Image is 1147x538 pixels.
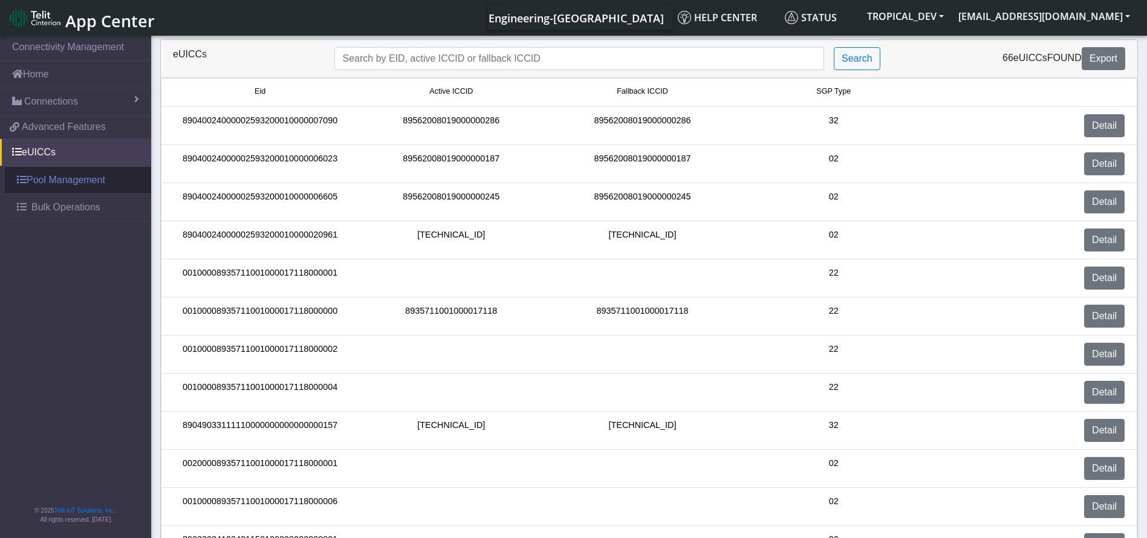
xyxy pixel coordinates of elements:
[164,419,356,442] div: 89049033111110000000000000000157
[738,305,929,328] div: 22
[785,11,798,24] img: status.svg
[1090,53,1117,63] span: Export
[816,86,851,97] span: SGP Type
[547,305,738,328] div: 8935711001000017118
[356,305,547,328] div: 8935711001000017118
[334,47,824,70] input: Search...
[1084,457,1125,480] a: Detail
[1013,53,1047,63] span: eUICCs
[738,228,929,251] div: 02
[164,228,356,251] div: 89040024000002593200010000020961
[547,190,738,213] div: 89562008019000000245
[738,495,929,518] div: 02
[164,152,356,175] div: 89040024000002593200010000006023
[738,419,929,442] div: 32
[1084,305,1125,328] a: Detail
[617,86,668,97] span: Fallback ICCID
[356,228,547,251] div: [TECHNICAL_ID]
[429,86,473,97] span: Active ICCID
[164,381,356,404] div: 00100008935711001000017118000004
[738,381,929,404] div: 22
[488,5,663,30] a: Your current platform instance
[1084,343,1125,366] a: Detail
[356,114,547,137] div: 89562008019000000286
[1084,495,1125,518] a: Detail
[164,267,356,290] div: 00100008935711001000017118000001
[860,5,951,27] button: TROPICAL_DEV
[1084,419,1125,442] a: Detail
[1084,228,1125,251] a: Detail
[164,114,356,137] div: 89040024000002593200010000007090
[164,190,356,213] div: 89040024000002593200010000006605
[1002,53,1013,63] span: 66
[673,5,780,30] a: Help center
[738,152,929,175] div: 02
[547,228,738,251] div: [TECHNICAL_ID]
[738,267,929,290] div: 22
[678,11,757,24] span: Help center
[22,120,106,134] span: Advanced Features
[1047,53,1082,63] span: found
[1084,114,1125,137] a: Detail
[10,8,60,28] img: logo-telit-cinterion-gw-new.png
[1084,267,1125,290] a: Detail
[31,200,100,215] span: Bulk Operations
[785,11,837,24] span: Status
[65,10,155,32] span: App Center
[164,495,356,518] div: 00100008935711001000017118000006
[1084,381,1125,404] a: Detail
[489,11,664,25] span: Engineering-[GEOGRAPHIC_DATA]
[738,343,929,366] div: 22
[24,94,78,109] span: Connections
[738,457,929,480] div: 02
[54,507,115,514] a: Telit IoT Solutions, Inc.
[164,305,356,328] div: 00100008935711001000017118000000
[547,114,738,137] div: 89562008019000000286
[834,47,880,70] button: Search
[1084,152,1125,175] a: Detail
[678,11,691,24] img: knowledge.svg
[164,457,356,480] div: 00200008935711001000017118000001
[356,190,547,213] div: 89562008019000000245
[5,194,151,221] a: Bulk Operations
[356,152,547,175] div: 89562008019000000187
[780,5,860,30] a: Status
[547,152,738,175] div: 89562008019000000187
[951,5,1137,27] button: [EMAIL_ADDRESS][DOMAIN_NAME]
[1082,47,1125,70] button: Export
[164,47,325,70] div: eUICCs
[547,419,738,442] div: [TECHNICAL_ID]
[738,114,929,137] div: 32
[356,419,547,442] div: [TECHNICAL_ID]
[255,86,265,97] span: Eid
[5,167,151,193] a: Pool Management
[10,5,153,31] a: App Center
[164,343,356,366] div: 00100008935711001000017118000002
[1084,190,1125,213] a: Detail
[738,190,929,213] div: 02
